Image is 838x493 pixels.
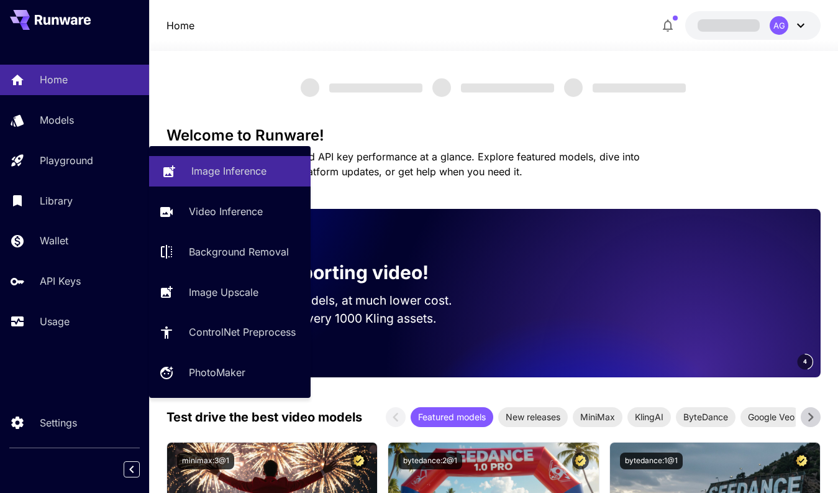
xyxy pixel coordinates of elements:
[803,357,807,366] span: 4
[40,193,73,208] p: Library
[350,453,367,469] button: Certified Model – Vetted for best performance and includes a commercial license.
[572,453,589,469] button: Certified Model – Vetted for best performance and includes a commercial license.
[166,150,640,178] span: Check out your usage stats and API key performance at a glance. Explore featured models, dive int...
[189,244,289,259] p: Background Removal
[191,164,266,178] p: Image Inference
[498,410,568,423] span: New releases
[40,314,70,329] p: Usage
[676,410,736,423] span: ByteDance
[189,204,263,219] p: Video Inference
[770,16,788,35] div: AG
[40,153,93,168] p: Playground
[398,453,462,469] button: bytedance:2@1
[166,127,821,144] h3: Welcome to Runware!
[166,408,362,426] p: Test drive the best video models
[411,410,493,423] span: Featured models
[40,274,81,288] p: API Keys
[149,317,311,348] a: ControlNet Preprocess
[133,458,149,481] div: Collapse sidebar
[189,325,296,339] p: ControlNet Preprocess
[149,357,311,388] a: PhotoMaker
[186,310,474,328] p: Save up to $500 for every 1000 Kling assets.
[627,410,671,423] span: KlingAI
[40,113,74,127] p: Models
[740,410,802,423] span: Google Veo
[40,233,68,248] p: Wallet
[793,453,810,469] button: Certified Model – Vetted for best performance and includes a commercial license.
[620,453,683,469] button: bytedance:1@1
[177,453,234,469] button: minimax:3@1
[189,365,245,380] p: PhotoMaker
[186,292,474,310] p: Run the best video models, at much lower cost.
[149,277,311,307] a: Image Upscale
[221,259,429,287] p: Now supporting video!
[166,18,194,33] nav: breadcrumb
[124,461,140,477] button: Collapse sidebar
[189,285,258,300] p: Image Upscale
[573,410,622,423] span: MiniMax
[149,237,311,267] a: Background Removal
[149,156,311,187] a: Image Inference
[40,72,68,87] p: Home
[40,415,77,430] p: Settings
[149,196,311,227] a: Video Inference
[166,18,194,33] p: Home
